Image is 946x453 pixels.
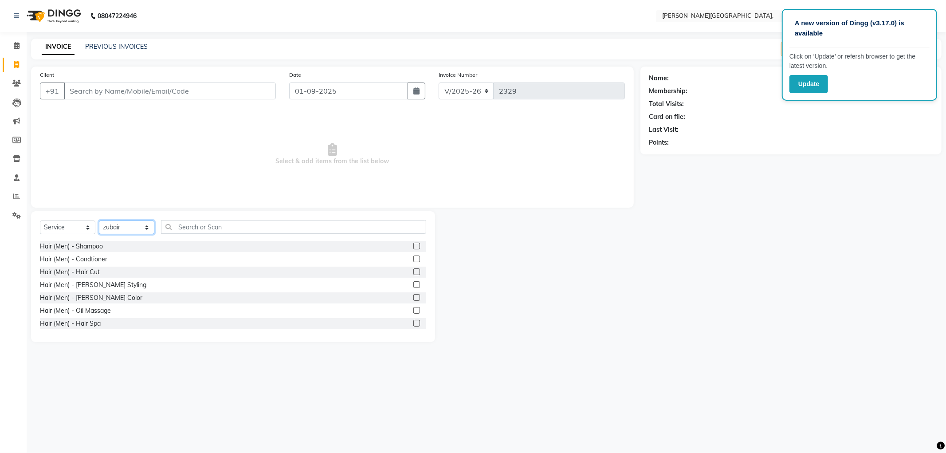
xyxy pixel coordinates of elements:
[161,220,426,234] input: Search or Scan
[40,255,107,264] div: Hair (Men) - Condtioner
[649,125,679,134] div: Last Visit:
[98,4,137,28] b: 08047224946
[40,268,100,277] div: Hair (Men) - Hair Cut
[40,293,142,303] div: Hair (Men) - [PERSON_NAME] Color
[289,71,301,79] label: Date
[40,110,625,199] span: Select & add items from the list below
[23,4,83,28] img: logo
[40,319,101,328] div: Hair (Men) - Hair Spa
[649,74,669,83] div: Name:
[649,87,688,96] div: Membership:
[649,99,684,109] div: Total Visits:
[40,242,103,251] div: Hair (Men) - Shampoo
[439,71,477,79] label: Invoice Number
[40,280,146,290] div: Hair (Men) - [PERSON_NAME] Styling
[42,39,75,55] a: INVOICE
[649,138,669,147] div: Points:
[64,83,276,99] input: Search by Name/Mobile/Email/Code
[781,42,832,56] button: Create New
[649,112,686,122] div: Card on file:
[40,306,111,315] div: Hair (Men) - Oil Massage
[85,43,148,51] a: PREVIOUS INVOICES
[40,83,65,99] button: +91
[795,18,924,38] p: A new version of Dingg (v3.17.0) is available
[40,71,54,79] label: Client
[789,52,930,71] p: Click on ‘Update’ or refersh browser to get the latest version.
[789,75,828,93] button: Update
